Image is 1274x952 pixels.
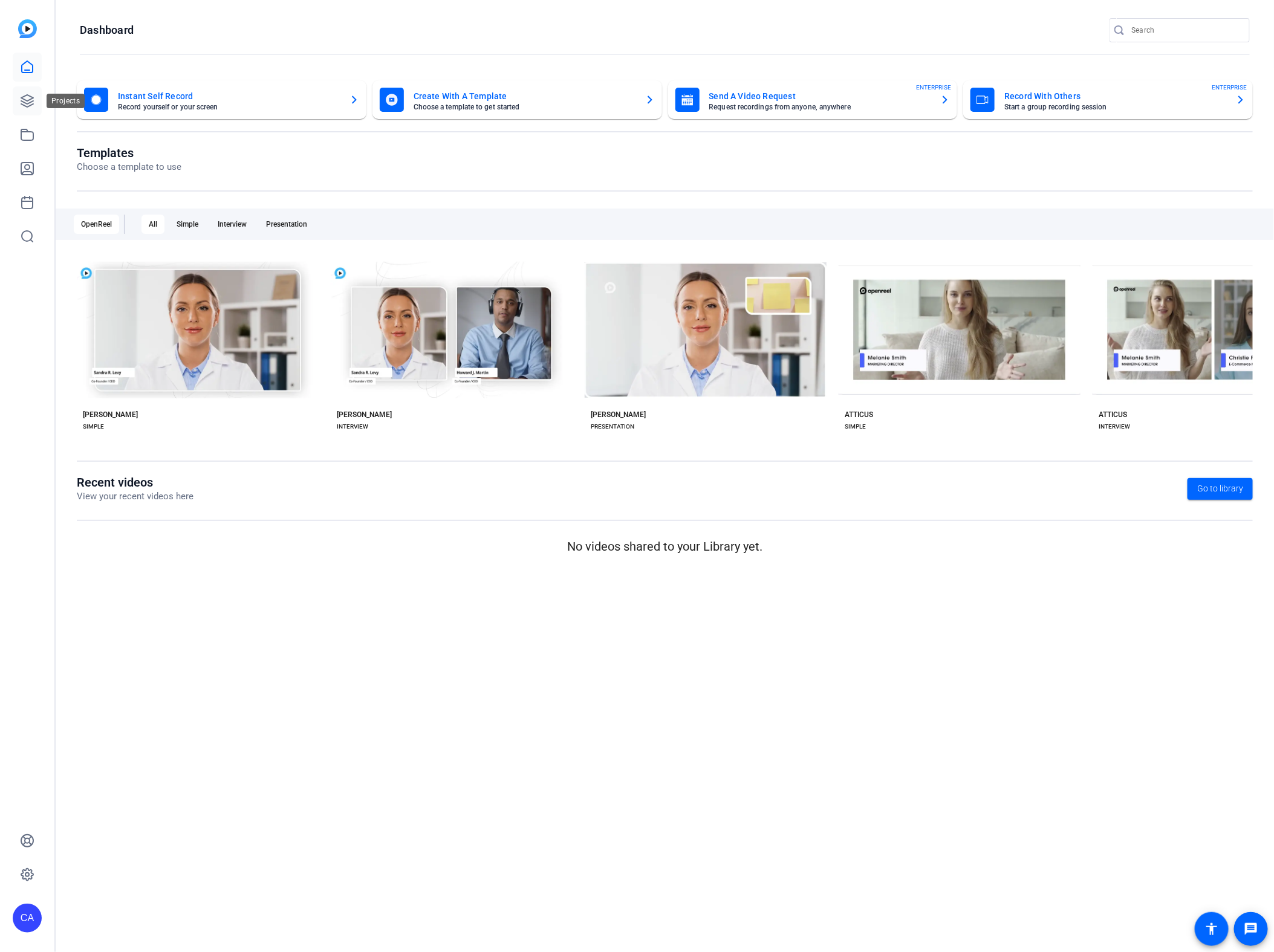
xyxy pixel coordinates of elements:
div: [PERSON_NAME] [83,410,138,419]
div: ATTICUS [845,410,873,419]
div: PRESENTATION [591,422,634,432]
input: Search [1131,23,1240,37]
button: Create With A TemplateChoose a template to get started [372,80,662,119]
div: SIMPLE [845,422,866,432]
div: INTERVIEW [337,422,368,432]
p: View your recent videos here [77,490,193,504]
span: Go to library [1197,482,1243,495]
div: [PERSON_NAME] [591,410,646,419]
mat-card-subtitle: Choose a template to get started [414,103,635,111]
div: [PERSON_NAME] [337,410,392,419]
mat-card-title: Send A Video Request [709,89,931,103]
div: INTERVIEW [1099,422,1130,432]
div: Interview [210,215,254,234]
mat-card-title: Create With A Template [414,89,635,103]
mat-icon: message [1244,922,1258,936]
div: Simple [169,215,206,234]
h1: Templates [77,146,181,160]
span: ENTERPRISE [916,83,951,92]
img: blue-gradient.svg [18,19,37,38]
button: Record With OthersStart a group recording sessionENTERPRISE [963,80,1253,119]
div: Presentation [259,215,314,234]
mat-icon: accessibility [1204,922,1219,936]
p: Choose a template to use [77,160,181,174]
mat-card-subtitle: Start a group recording session [1004,103,1226,111]
div: CA [13,904,42,933]
button: Send A Video RequestRequest recordings from anyone, anywhereENTERPRISE [668,80,958,119]
div: OpenReel [74,215,119,234]
mat-card-subtitle: Request recordings from anyone, anywhere [709,103,931,111]
span: ENTERPRISE [1212,83,1247,92]
a: Go to library [1188,478,1253,500]
mat-card-title: Record With Others [1004,89,1226,103]
p: No videos shared to your Library yet. [77,537,1253,555]
div: ATTICUS [1099,410,1127,419]
h1: Recent videos [77,475,193,490]
button: Instant Self RecordRecord yourself or your screen [77,80,366,119]
mat-card-title: Instant Self Record [118,89,340,103]
h1: Dashboard [80,23,134,37]
div: Projects [47,94,85,108]
mat-card-subtitle: Record yourself or your screen [118,103,340,111]
div: All [141,215,164,234]
div: SIMPLE [83,422,104,432]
